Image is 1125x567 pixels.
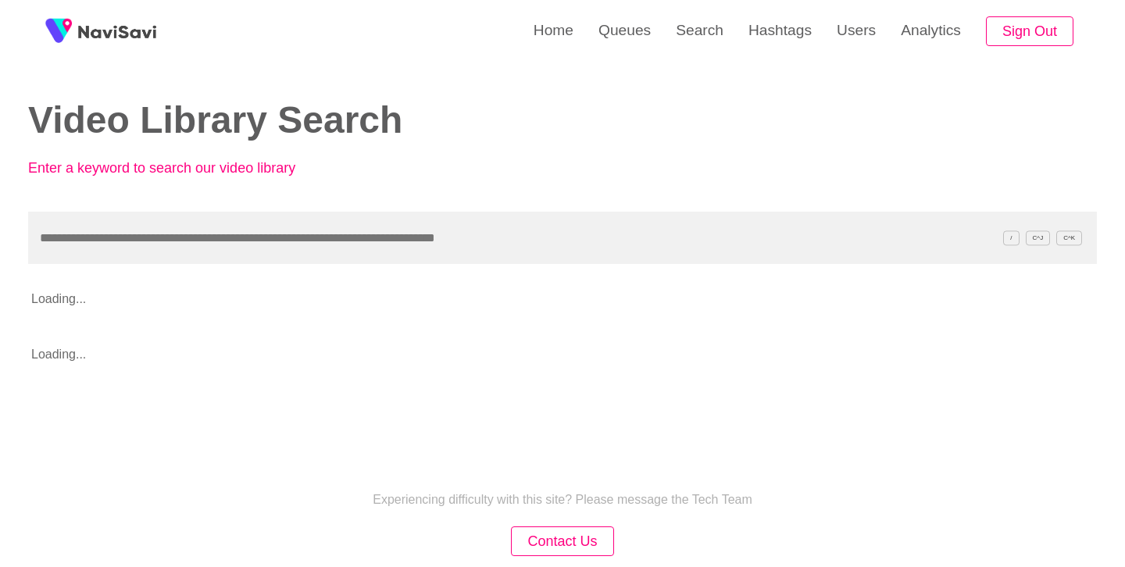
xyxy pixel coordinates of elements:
h2: Video Library Search [28,100,539,141]
span: C^J [1026,230,1051,245]
span: / [1003,230,1019,245]
button: Sign Out [986,16,1073,47]
p: Loading... [28,280,990,319]
span: C^K [1056,230,1082,245]
p: Enter a keyword to search our video library [28,160,372,177]
button: Contact Us [511,526,613,557]
p: Loading... [28,335,990,374]
a: Contact Us [511,535,613,548]
img: fireSpot [78,23,156,39]
p: Experiencing difficulty with this site? Please message the Tech Team [373,493,752,507]
img: fireSpot [39,12,78,51]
